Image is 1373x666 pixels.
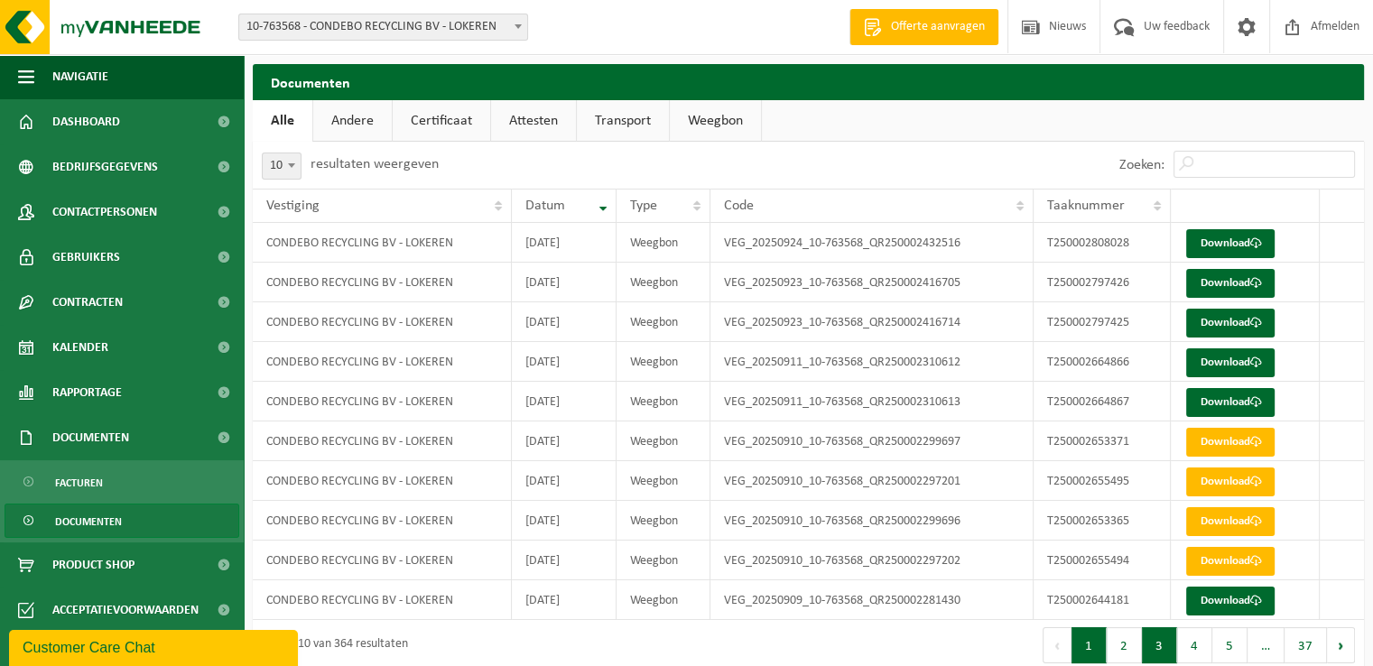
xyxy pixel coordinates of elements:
td: VEG_20250910_10-763568_QR250002297201 [710,461,1034,501]
td: CONDEBO RECYCLING BV - LOKEREN [253,421,512,461]
td: VEG_20250909_10-763568_QR250002281430 [710,580,1034,620]
div: 1 tot 10 van 364 resultaten [262,629,408,661]
td: Weegbon [617,263,710,302]
span: 10-763568 - CONDEBO RECYCLING BV - LOKEREN [238,14,528,41]
a: Download [1186,428,1275,457]
td: VEG_20250923_10-763568_QR250002416705 [710,263,1034,302]
td: T250002653365 [1034,501,1172,541]
a: Documenten [5,504,239,538]
button: 37 [1285,627,1327,663]
td: [DATE] [512,461,617,501]
a: Weegbon [670,100,761,142]
h2: Documenten [253,64,1364,99]
td: T250002808028 [1034,223,1172,263]
span: Offerte aanvragen [886,18,989,36]
label: resultaten weergeven [311,157,439,171]
a: Download [1186,348,1275,377]
span: Rapportage [52,370,122,415]
td: CONDEBO RECYCLING BV - LOKEREN [253,580,512,620]
td: CONDEBO RECYCLING BV - LOKEREN [253,263,512,302]
a: Facturen [5,465,239,499]
a: Download [1186,309,1275,338]
button: 5 [1212,627,1248,663]
td: T250002664867 [1034,382,1172,421]
td: Weegbon [617,461,710,501]
td: VEG_20250911_10-763568_QR250002310613 [710,382,1034,421]
span: Datum [525,199,565,213]
a: Download [1186,269,1275,298]
a: Andere [313,100,392,142]
td: VEG_20250911_10-763568_QR250002310612 [710,342,1034,382]
td: T250002653371 [1034,421,1172,461]
td: [DATE] [512,541,617,580]
button: 2 [1107,627,1142,663]
td: CONDEBO RECYCLING BV - LOKEREN [253,541,512,580]
td: [DATE] [512,302,617,342]
a: Transport [577,100,669,142]
td: Weegbon [617,580,710,620]
button: 4 [1177,627,1212,663]
iframe: chat widget [9,626,302,666]
span: Product Shop [52,542,135,587]
td: T250002797425 [1034,302,1172,342]
td: Weegbon [617,421,710,461]
a: Attesten [491,100,576,142]
label: Zoeken: [1119,158,1164,172]
button: 3 [1142,627,1177,663]
span: Kalender [52,325,108,370]
td: CONDEBO RECYCLING BV - LOKEREN [253,382,512,421]
a: Certificaat [393,100,490,142]
td: Weegbon [617,342,710,382]
td: [DATE] [512,223,617,263]
a: Download [1186,507,1275,536]
td: [DATE] [512,421,617,461]
span: Facturen [55,466,103,500]
td: VEG_20250910_10-763568_QR250002297202 [710,541,1034,580]
td: T250002797426 [1034,263,1172,302]
td: [DATE] [512,382,617,421]
span: Contactpersonen [52,190,157,235]
span: Bedrijfsgegevens [52,144,158,190]
td: VEG_20250910_10-763568_QR250002299697 [710,421,1034,461]
td: T250002655495 [1034,461,1172,501]
td: Weegbon [617,302,710,342]
td: VEG_20250923_10-763568_QR250002416714 [710,302,1034,342]
td: CONDEBO RECYCLING BV - LOKEREN [253,461,512,501]
td: T250002664866 [1034,342,1172,382]
td: CONDEBO RECYCLING BV - LOKEREN [253,342,512,382]
td: Weegbon [617,501,710,541]
td: [DATE] [512,580,617,620]
td: VEG_20250924_10-763568_QR250002432516 [710,223,1034,263]
td: CONDEBO RECYCLING BV - LOKEREN [253,302,512,342]
td: [DATE] [512,342,617,382]
button: Next [1327,627,1355,663]
span: Vestiging [266,199,320,213]
span: Gebruikers [52,235,120,280]
a: Download [1186,467,1275,496]
span: Taaknummer [1047,199,1125,213]
a: Download [1186,587,1275,615]
a: Offerte aanvragen [849,9,998,45]
td: VEG_20250910_10-763568_QR250002299696 [710,501,1034,541]
span: Type [630,199,657,213]
span: 10 [262,153,302,180]
button: 1 [1071,627,1107,663]
td: [DATE] [512,501,617,541]
td: T250002655494 [1034,541,1172,580]
a: Download [1186,388,1275,417]
td: CONDEBO RECYCLING BV - LOKEREN [253,223,512,263]
td: [DATE] [512,263,617,302]
span: … [1248,627,1285,663]
span: Documenten [52,415,129,460]
a: Alle [253,100,312,142]
span: 10-763568 - CONDEBO RECYCLING BV - LOKEREN [239,14,527,40]
span: Acceptatievoorwaarden [52,587,199,633]
span: 10 [263,153,301,179]
a: Download [1186,229,1275,258]
span: Navigatie [52,54,108,99]
span: Documenten [55,504,122,539]
td: Weegbon [617,223,710,263]
span: Code [724,199,754,213]
td: CONDEBO RECYCLING BV - LOKEREN [253,501,512,541]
